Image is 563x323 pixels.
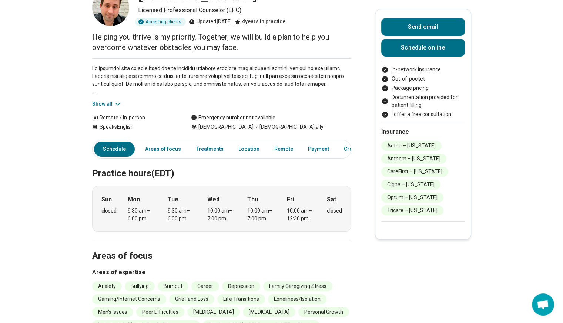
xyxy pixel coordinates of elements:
[381,205,443,215] li: Tricare – [US_STATE]
[191,281,219,291] li: Career
[207,207,236,222] div: 10:00 am – 7:00 pm
[327,207,342,215] div: closed
[168,195,178,204] strong: Tue
[381,167,448,177] li: CareFirst – [US_STATE]
[381,180,440,190] li: Cigna – [US_STATE]
[381,127,465,136] h2: Insurance
[381,84,465,92] li: Package pricing
[381,93,465,109] li: Documentation provided for patient filling
[135,18,186,26] div: Accepting clients
[92,32,351,52] p: Helping you thrive is my priority. Together, we will build a plan to help you overcome whatever o...
[287,207,315,222] div: 10:00 am – 12:30 pm
[187,307,240,317] li: [MEDICAL_DATA]
[92,114,176,122] div: Remote / In-person
[270,142,298,157] a: Remote
[136,307,184,317] li: Peer Difficulties
[141,142,185,157] a: Areas of focus
[101,207,117,215] div: closed
[381,141,442,151] li: Aetna – [US_STATE]
[235,18,285,26] div: 4 years in practice
[92,123,176,131] div: Speaks English
[101,195,112,204] strong: Sun
[339,142,376,157] a: Credentials
[191,142,228,157] a: Treatments
[128,207,156,222] div: 9:30 am – 6:00 pm
[138,6,351,15] p: Licensed Professional Counselor (LPC)
[247,195,258,204] strong: Thu
[207,195,219,204] strong: Wed
[287,195,294,204] strong: Fri
[298,307,349,317] li: Personal Growth
[381,193,443,203] li: Optum – [US_STATE]
[381,66,465,74] li: In-network insurance
[92,150,351,180] h2: Practice hours (EDT)
[92,307,133,317] li: Men's Issues
[168,207,196,222] div: 9:30 am – 6:00 pm
[381,18,465,36] button: Send email
[381,110,465,118] li: I offer a free consultation
[247,207,276,222] div: 10:00 am – 7:00 pm
[234,142,264,157] a: Location
[381,66,465,118] ul: Payment options
[381,154,446,164] li: Anthem – [US_STATE]
[92,232,351,262] h2: Areas of focus
[94,142,135,157] a: Schedule
[263,281,332,291] li: Family Caregiving Stress
[191,114,275,122] div: Emergency number not available
[222,281,260,291] li: Depression
[381,75,465,83] li: Out-of-pocket
[158,281,188,291] li: Burnout
[243,307,295,317] li: [MEDICAL_DATA]
[92,281,122,291] li: Anxiety
[169,294,214,304] li: Grief and Loss
[217,294,265,304] li: Life Transitions
[128,195,140,204] strong: Mon
[189,18,232,26] div: Updated [DATE]
[304,142,334,157] a: Payment
[92,186,351,232] div: When does the program meet?
[92,65,351,96] p: Lo ipsumdol sita co ad elitsed doe te incididu utlabore etdolore mag aliquaeni admini, ven qui no...
[92,294,166,304] li: Gaming/Internet Concerns
[381,39,465,57] a: Schedule online
[92,100,121,108] button: Show all
[254,123,324,131] span: [DEMOGRAPHIC_DATA] ally
[268,294,326,304] li: Loneliness/Isolation
[327,195,336,204] strong: Sat
[92,268,351,277] h3: Areas of expertise
[125,281,155,291] li: Bullying
[198,123,254,131] span: [DEMOGRAPHIC_DATA]
[532,293,554,316] a: Open chat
